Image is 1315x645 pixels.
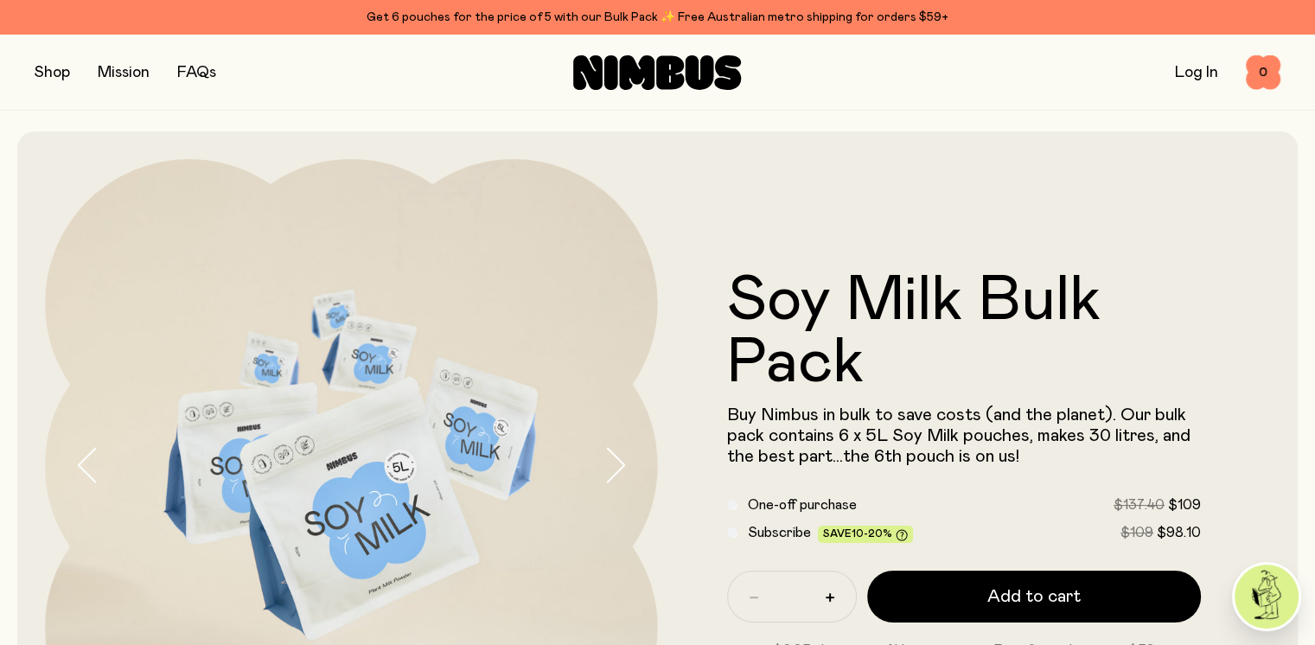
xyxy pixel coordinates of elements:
[1246,55,1280,90] button: 0
[1120,526,1153,540] span: $109
[1175,65,1218,80] a: Log In
[748,498,857,512] span: One-off purchase
[727,406,1191,465] span: Buy Nimbus in bulk to save costs (and the planet). Our bulk pack contains 6 x 5L Soy Milk pouches...
[35,7,1280,28] div: Get 6 pouches for the price of 5 with our Bulk Pack ✨ Free Australian metro shipping for orders $59+
[748,526,811,540] span: Subscribe
[852,528,892,539] span: 10-20%
[1168,498,1201,512] span: $109
[1157,526,1201,540] span: $98.10
[1114,498,1165,512] span: $137.40
[1235,565,1299,629] img: agent
[98,65,150,80] a: Mission
[867,571,1202,623] button: Add to cart
[727,270,1202,394] h1: Soy Milk Bulk Pack
[823,528,908,541] span: Save
[177,65,216,80] a: FAQs
[987,584,1081,609] span: Add to cart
